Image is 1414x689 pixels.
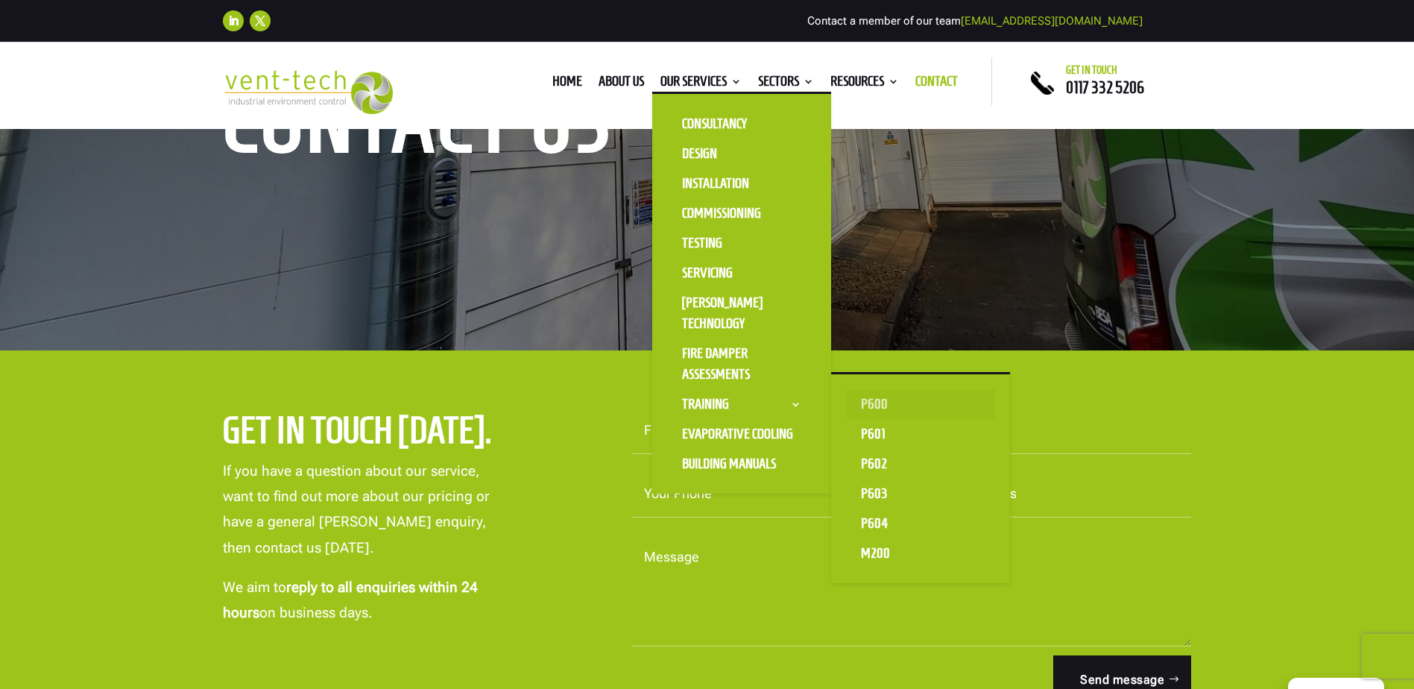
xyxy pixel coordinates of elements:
a: Servicing [667,258,816,288]
a: Contact [915,76,958,92]
a: Evaporative Cooling [667,419,816,449]
a: M200 [846,538,995,568]
a: Building Manuals [667,449,816,479]
a: Training [667,389,816,419]
span: We aim to [223,579,286,596]
a: About us [599,76,644,92]
a: Follow on X [250,10,271,31]
a: P604 [846,509,995,538]
a: P603 [846,479,995,509]
a: Design [667,139,816,169]
a: Follow on LinkedIn [223,10,244,31]
a: P601 [846,419,995,449]
a: Sectors [758,76,814,92]
a: Installation [667,169,816,198]
span: Contact a member of our team [807,14,1143,28]
input: Email Address [921,471,1192,517]
a: 0117 332 5206 [1066,78,1144,96]
a: Resources [830,76,899,92]
input: Your Phone [632,471,903,517]
a: Consultancy [667,109,816,139]
a: Fire Damper Assessments [667,339,816,389]
span: Get in touch [1066,64,1117,76]
a: [PERSON_NAME] Technology [667,288,816,339]
span: on business days. [259,604,372,621]
a: Commissioning [667,198,816,228]
a: Home [552,76,582,92]
input: Last Name [921,408,1192,454]
input: First Name [632,408,903,454]
h2: Get in touch [DATE]. [223,408,534,460]
span: If you have a question about our service, want to find out more about our pricing or have a gener... [223,462,490,556]
strong: reply to all enquiries within 24 hours [223,579,478,621]
a: P602 [846,449,995,479]
a: Our Services [660,76,742,92]
a: Testing [667,228,816,258]
a: P600 [846,389,995,419]
a: [EMAIL_ADDRESS][DOMAIN_NAME] [961,14,1143,28]
img: 2023-09-27T08_35_16.549ZVENT-TECH---Clear-background [223,70,394,114]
